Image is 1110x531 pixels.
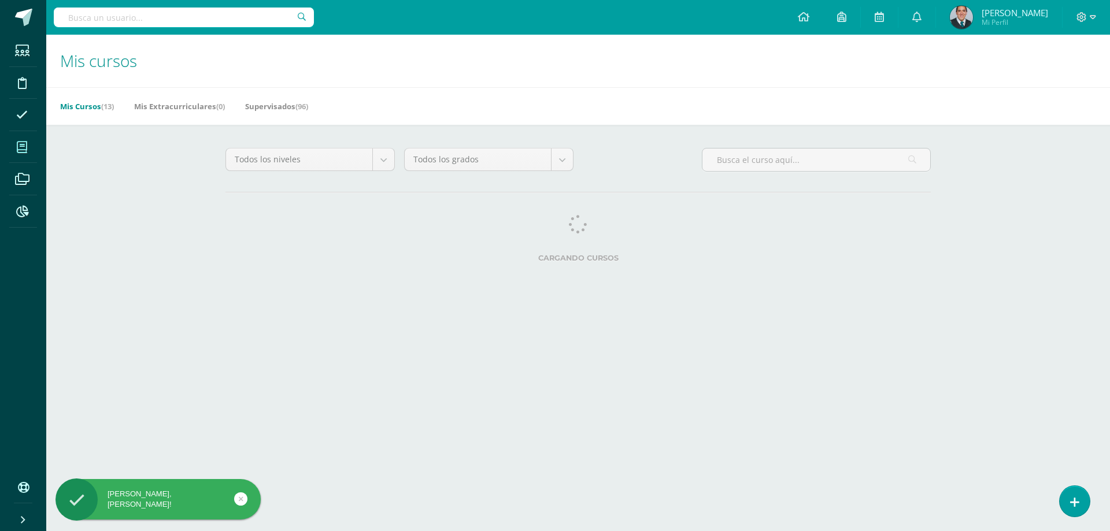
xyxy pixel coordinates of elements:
[982,17,1048,27] span: Mi Perfil
[55,489,261,510] div: [PERSON_NAME], [PERSON_NAME]!
[216,101,225,112] span: (0)
[60,97,114,116] a: Mis Cursos(13)
[225,254,931,262] label: Cargando cursos
[134,97,225,116] a: Mis Extracurriculares(0)
[54,8,314,27] input: Busca un usuario...
[295,101,308,112] span: (96)
[245,97,308,116] a: Supervisados(96)
[235,148,364,170] span: Todos los niveles
[60,50,137,72] span: Mis cursos
[101,101,114,112] span: (13)
[982,7,1048,18] span: [PERSON_NAME]
[950,6,973,29] img: a9976b1cad2e56b1ca6362e8fabb9e16.png
[405,148,573,170] a: Todos los grados
[702,148,930,171] input: Busca el curso aquí...
[226,148,394,170] a: Todos los niveles
[413,148,542,170] span: Todos los grados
